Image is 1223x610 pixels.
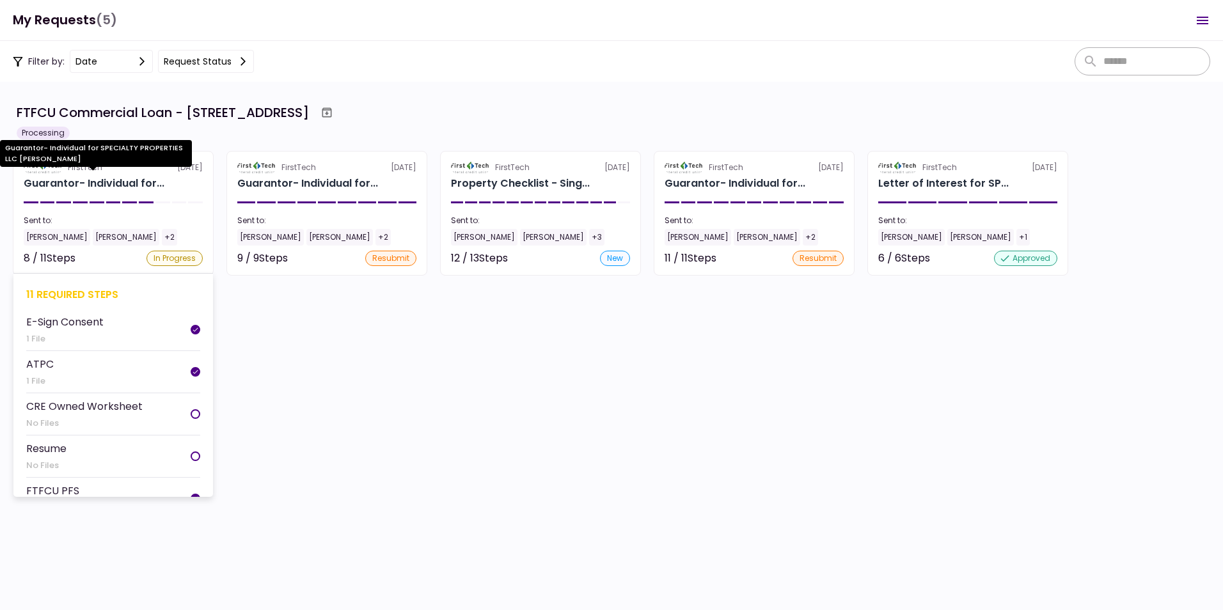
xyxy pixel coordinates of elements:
[665,215,844,226] div: Sent to:
[665,176,805,191] div: Guarantor- Individual for SPECIALTY PROPERTIES LLC Scot Halladay
[994,251,1057,266] div: approved
[375,229,391,246] div: +2
[93,229,159,246] div: [PERSON_NAME]
[665,162,704,173] img: Partner logo
[878,229,945,246] div: [PERSON_NAME]
[306,229,373,246] div: [PERSON_NAME]
[665,162,844,173] div: [DATE]
[665,229,731,246] div: [PERSON_NAME]
[734,229,800,246] div: [PERSON_NAME]
[26,356,54,372] div: ATPC
[13,7,117,33] h1: My Requests
[26,314,104,330] div: E-Sign Consent
[26,375,54,387] div: 1 File
[665,251,716,266] div: 11 / 11 Steps
[451,229,517,246] div: [PERSON_NAME]
[709,162,743,173] div: FirstTech
[878,176,1009,191] div: Letter of Interest for SPECIALTY PROPERTIES LLC 1151-B Hospital Way Pocatello
[24,251,75,266] div: 8 / 11 Steps
[26,417,143,430] div: No Files
[451,162,630,173] div: [DATE]
[451,215,630,226] div: Sent to:
[600,251,630,266] div: new
[793,251,844,266] div: resubmit
[520,229,587,246] div: [PERSON_NAME]
[878,162,917,173] img: Partner logo
[1016,229,1030,246] div: +1
[237,215,416,226] div: Sent to:
[75,54,97,68] div: date
[237,176,378,191] div: Guarantor- Individual for SPECIALTY PROPERTIES LLC Charles Eldredge
[237,229,304,246] div: [PERSON_NAME]
[26,332,104,345] div: 1 File
[158,50,254,73] button: Request status
[26,459,67,472] div: No Files
[96,7,117,33] span: (5)
[24,229,90,246] div: [PERSON_NAME]
[237,162,416,173] div: [DATE]
[451,176,590,191] div: Property Checklist - Single Tenant for SPECIALTY PROPERTIES LLC 1151-B Hospital Wy, Pocatello, ID
[237,251,288,266] div: 9 / 9 Steps
[451,251,508,266] div: 12 / 13 Steps
[17,127,70,139] div: Processing
[146,251,203,266] div: In Progress
[878,251,930,266] div: 6 / 6 Steps
[495,162,530,173] div: FirstTech
[878,215,1057,226] div: Sent to:
[70,50,153,73] button: date
[451,162,490,173] img: Partner logo
[947,229,1014,246] div: [PERSON_NAME]
[281,162,316,173] div: FirstTech
[17,103,309,122] div: FTFCU Commercial Loan - [STREET_ADDRESS]
[24,176,164,191] div: Guarantor- Individual for SPECIALTY PROPERTIES LLC Jim Price
[803,229,818,246] div: +2
[26,398,143,414] div: CRE Owned Worksheet
[26,441,67,457] div: Resume
[24,215,203,226] div: Sent to:
[922,162,957,173] div: FirstTech
[365,251,416,266] div: resubmit
[26,483,79,499] div: FTFCU PFS
[13,50,254,73] div: Filter by:
[1187,5,1218,36] button: Open menu
[26,286,200,302] div: 11 required steps
[237,162,276,173] img: Partner logo
[315,101,338,124] button: Archive workflow
[589,229,604,246] div: +3
[878,162,1057,173] div: [DATE]
[162,229,177,246] div: +2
